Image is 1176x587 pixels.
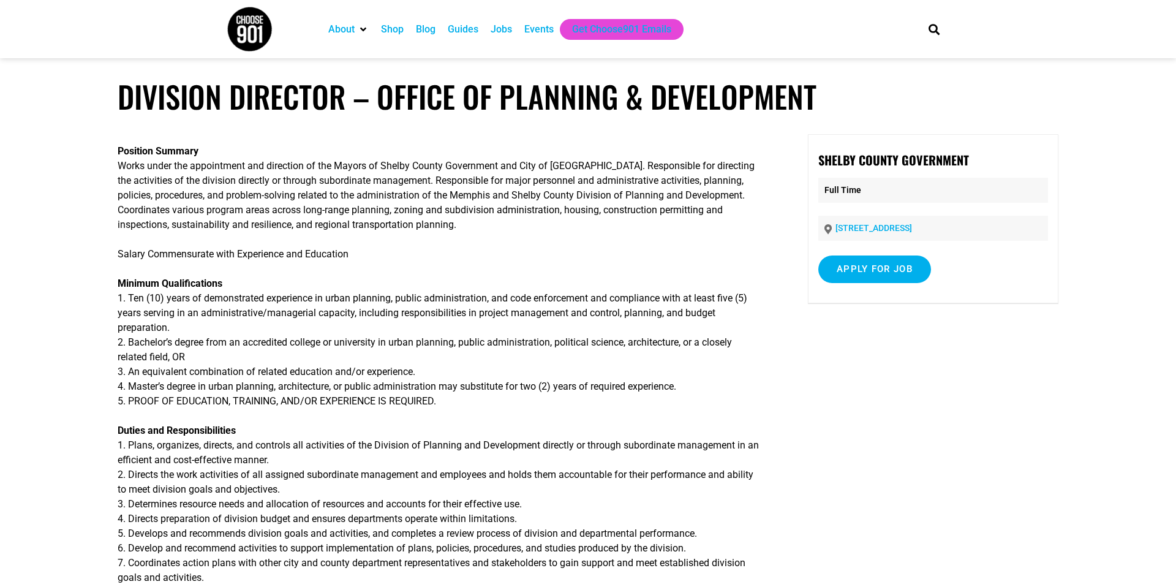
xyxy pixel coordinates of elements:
a: Blog [416,22,435,37]
a: About [328,22,355,37]
nav: Main nav [322,19,908,40]
a: [STREET_ADDRESS] [835,223,912,233]
strong: Position Summary [118,145,198,157]
h1: Division Director – Office of Planning & Development [118,78,1058,115]
p: Full Time [818,178,1048,203]
a: Guides [448,22,478,37]
strong: Shelby County Government [818,151,969,169]
div: Search [924,19,944,39]
p: Works under the appointment and direction of the Mayors of Shelby County Government and City of [... [118,144,761,232]
a: Get Choose901 Emails [572,22,671,37]
input: Apply for job [818,256,931,283]
strong: Minimum Qualifications [118,278,222,289]
p: 1. Ten (10) years of demonstrated experience in urban planning, public administration, and code e... [118,276,761,409]
strong: Duties and Responsibilities [118,425,236,436]
div: About [322,19,375,40]
p: Salary Commensurate with Experience and Education [118,247,761,262]
a: Events [524,22,554,37]
a: Jobs [491,22,512,37]
a: Shop [381,22,404,37]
